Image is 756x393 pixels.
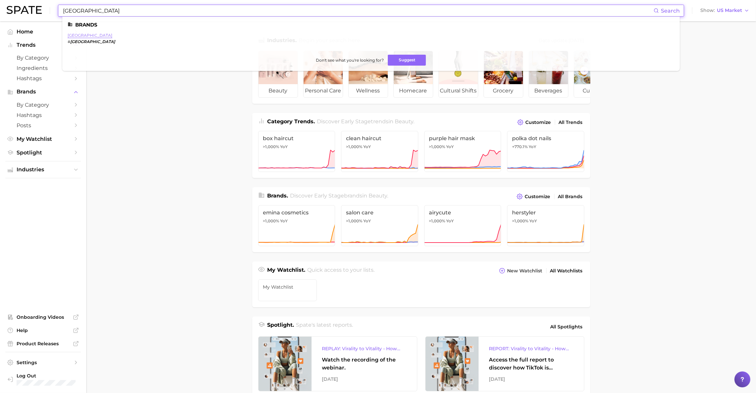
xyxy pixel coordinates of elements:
[263,284,312,290] span: My Watchlist
[258,205,335,246] a: emina cosmetics>1,000% YoY
[439,84,478,97] span: cultural shifts
[558,194,583,199] span: All Brands
[5,53,81,63] a: by Category
[512,209,579,216] span: herstyler
[280,144,288,149] span: YoY
[497,266,544,275] button: New Watchlist
[429,209,496,216] span: airycute
[484,84,523,97] span: grocery
[303,51,343,98] a: personal care
[17,314,70,320] span: Onboarding Videos
[263,209,330,216] span: emina cosmetics
[512,144,528,149] span: +770.1%
[267,321,294,332] h1: Spotlight.
[17,373,80,379] span: Log Out
[515,192,552,201] button: Customize
[263,218,279,223] span: >1,000%
[5,100,81,110] a: by Category
[5,358,81,367] a: Settings
[5,120,81,131] a: Posts
[549,266,584,275] a: All Watchlists
[296,321,353,332] h2: Spate's latest reports.
[5,110,81,120] a: Hashtags
[393,51,433,98] a: homecare
[429,135,496,141] span: purple hair mask
[259,84,298,97] span: beauty
[5,339,81,349] a: Product Releases
[438,51,478,98] a: cultural shifts
[348,51,388,98] a: wellness
[322,345,406,353] div: REPLAY: Virality to Vitality - How TikTok is Driving Wellness Discovery
[5,312,81,322] a: Onboarding Videos
[525,194,551,199] span: Customize
[17,112,70,118] span: Hashtags
[5,87,81,97] button: Brands
[267,118,315,125] span: Category Trends .
[5,165,81,175] button: Industries
[317,118,414,125] span: Discover Early Stage trends in .
[307,266,375,275] h2: Quick access to your lists.
[424,131,501,172] a: purple hair mask>1,000% YoY
[717,9,742,12] span: US Market
[550,268,583,274] span: All Watchlists
[17,75,70,82] span: Hashtags
[258,51,298,98] a: beauty
[429,144,445,149] span: >1,000%
[17,65,70,71] span: Ingredients
[559,120,583,125] span: All Trends
[346,144,362,149] span: >1,000%
[322,356,406,372] div: Watch the recording of the webinar.
[507,268,543,274] span: New Watchlist
[68,39,70,44] span: #
[388,55,426,66] button: Suggest
[489,345,573,353] div: REPORT: Virality to Vitality - How TikTok is Driving Wellness Discovery
[507,205,584,246] a: herstyler>1,000% YoY
[556,192,584,201] a: All Brands
[5,147,81,158] a: Spotlight
[484,51,523,98] a: grocery
[526,120,551,125] span: Customize
[557,118,584,127] a: All Trends
[394,84,433,97] span: homecare
[446,144,454,149] span: YoY
[574,51,613,98] a: culinary
[17,360,70,365] span: Settings
[5,27,81,37] a: Home
[699,6,751,15] button: ShowUS Market
[280,218,288,224] span: YoY
[68,33,112,38] a: [GEOGRAPHIC_DATA]
[70,39,115,44] em: [GEOGRAPHIC_DATA]
[258,279,317,301] a: My Watchlist
[17,102,70,108] span: by Category
[346,135,413,141] span: clean haircut
[516,118,552,127] button: Customize
[529,218,537,224] span: YoY
[574,84,613,97] span: culinary
[346,209,413,216] span: salon care
[258,336,417,391] a: REPLAY: Virality to Vitality - How TikTok is Driving Wellness DiscoveryWatch the recording of the...
[395,118,413,125] span: beauty
[489,356,573,372] div: Access the full report to discover how TikTok is reshaping the wellness landscape, from product d...
[17,341,70,347] span: Product Releases
[341,131,418,172] a: clean haircut>1,000% YoY
[363,218,371,224] span: YoY
[349,84,388,97] span: wellness
[429,218,445,223] span: >1,000%
[17,89,70,95] span: Brands
[68,22,674,28] li: Brands
[446,218,454,224] span: YoY
[489,375,573,383] div: [DATE]
[17,122,70,129] span: Posts
[529,144,536,149] span: YoY
[346,218,362,223] span: >1,000%
[661,8,680,14] span: Search
[290,193,388,199] span: Discover Early Stage brands in .
[17,28,70,35] span: Home
[17,136,70,142] span: My Watchlist
[425,336,584,391] a: REPORT: Virality to Vitality - How TikTok is Driving Wellness DiscoveryAccess the full report to ...
[363,144,371,149] span: YoY
[5,40,81,50] button: Trends
[551,323,583,331] span: All Spotlights
[17,327,70,333] span: Help
[5,73,81,84] a: Hashtags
